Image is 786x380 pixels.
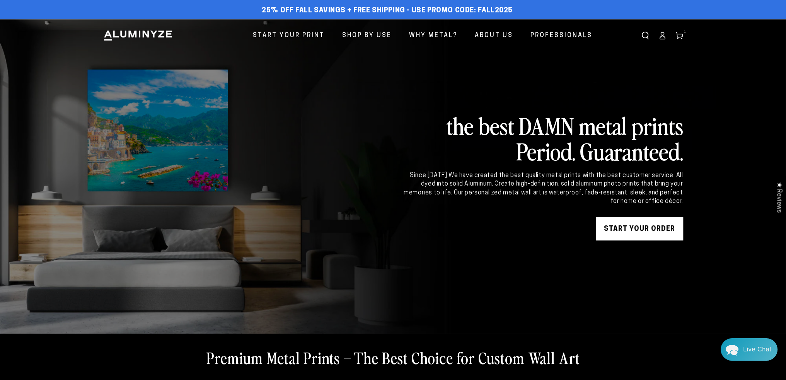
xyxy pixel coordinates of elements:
[52,233,112,245] a: Send a Message
[136,77,150,83] div: [DATE]
[637,27,654,44] summary: Search our site
[56,12,76,32] img: John
[684,29,686,35] span: 1
[402,171,683,206] div: Since [DATE] We have created the best quality metal prints with the best customer service. All dy...
[771,176,786,219] div: Click to open Judge.me floating reviews tab
[342,30,392,41] span: Shop By Use
[530,30,592,41] span: Professionals
[59,222,105,226] span: We run on
[721,338,777,361] div: Chat widget toggle
[26,76,33,83] img: fba842a801236a3782a25bbf40121a09
[403,26,463,46] a: Why Metal?
[409,30,457,41] span: Why Metal?
[103,30,173,41] img: Aluminyze
[247,26,331,46] a: Start Your Print
[35,76,136,83] div: [PERSON_NAME]
[15,62,148,69] div: Recent Conversations
[469,26,519,46] a: About Us
[26,84,150,92] p: Good morning, [PERSON_NAME]... and you're welcome! I'm glad it worked.
[206,348,580,368] h2: Premium Metal Prints – The Best Choice for Custom Wall Art
[525,26,598,46] a: Professionals
[72,12,92,32] img: Helga
[11,36,153,43] div: We usually reply in a few hours.
[596,217,683,240] a: START YOUR Order
[743,338,771,361] div: Contact Us Directly
[89,12,109,32] img: Marie J
[262,7,513,15] span: 25% off FALL Savings + Free Shipping - Use Promo Code: FALL2025
[402,112,683,164] h2: the best DAMN metal prints Period. Guaranteed.
[83,220,104,226] span: Re:amaze
[475,30,513,41] span: About Us
[253,30,325,41] span: Start Your Print
[336,26,397,46] a: Shop By Use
